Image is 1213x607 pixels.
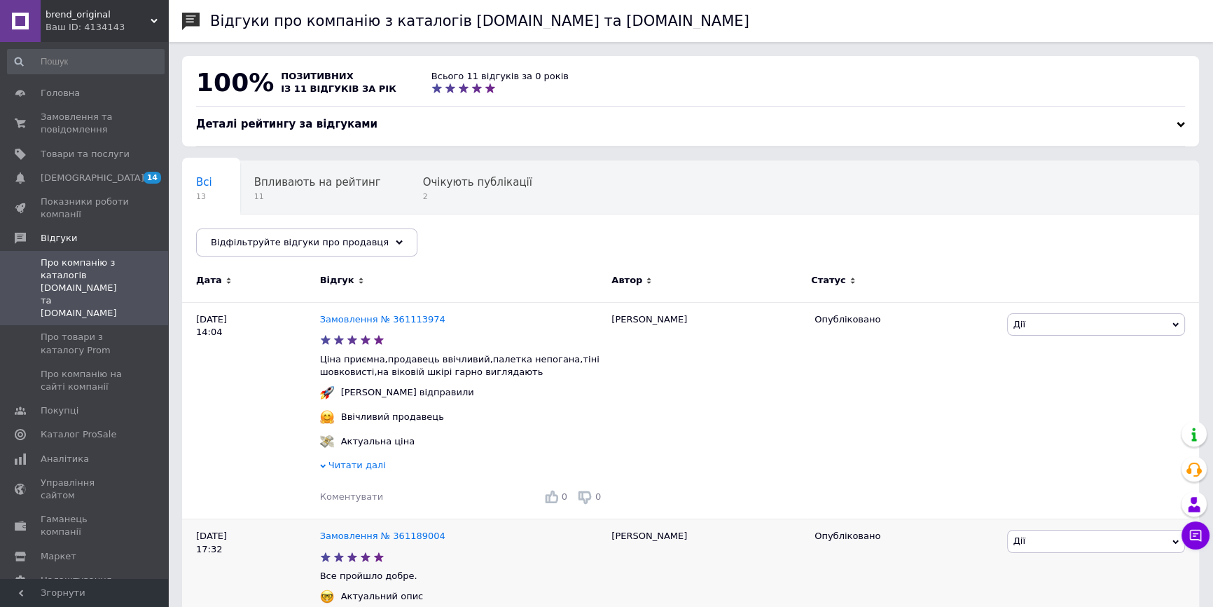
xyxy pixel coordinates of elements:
[320,570,605,582] p: Все пройшло добре.
[338,590,427,603] div: Актуальний опис
[1181,521,1209,550] button: Чат з покупцем
[41,550,76,563] span: Маркет
[41,257,130,320] span: Про компанію з каталогів [DOMAIN_NAME] та [DOMAIN_NAME]
[320,491,383,503] div: Коментувати
[254,191,381,202] span: 11
[562,491,567,502] span: 0
[196,176,212,189] span: Всі
[196,118,377,130] span: Деталі рейтингу за відгуками
[196,68,274,97] span: 100%
[338,411,448,423] div: Ввічливий продавець
[41,331,130,356] span: Про товари з каталогу Prom
[320,531,445,541] a: Замовлення № 361189004
[41,428,116,441] span: Каталог ProSale
[320,491,383,502] span: Коментувати
[41,148,130,161] span: Товари та послуги
[182,214,366,268] div: Опубліковані без коментаря
[41,453,89,465] span: Аналітика
[811,274,846,287] span: Статус
[320,410,334,424] img: :hugging_face:
[196,229,338,242] span: Опубліковані без комен...
[41,368,130,393] span: Про компанію на сайті компанії
[41,111,130,136] span: Замовлення та повідомлення
[1013,536,1025,546] span: Дії
[196,191,212,202] span: 13
[604,302,807,519] div: [PERSON_NAME]
[41,172,144,184] span: [DEMOGRAPHIC_DATA]
[338,435,418,448] div: Актуальна ціна
[281,83,396,94] span: із 11 відгуків за рік
[196,117,1185,132] div: Деталі рейтингу за відгуками
[815,530,996,543] div: Опубліковано
[595,491,601,502] span: 0
[423,191,532,202] span: 2
[254,176,381,189] span: Впливають на рейтинг
[41,87,80,100] span: Головна
[815,313,996,326] div: Опубліковано
[41,574,112,587] span: Налаштування
[210,13,749,29] h1: Відгуки про компанію з каталогів [DOMAIN_NAME] та [DOMAIN_NAME]
[320,274,354,287] span: Відгук
[7,49,165,74] input: Пошук
[41,196,130,221] span: Показники роботи компанії
[320,353,605,378] p: Ціна приємна,продавець ввічливий,палетка непогана,тіні шовковисті,на віковій шкірі гарно виглядають
[320,589,334,603] img: :nerd_face:
[41,232,77,245] span: Відгуки
[431,70,569,83] div: Всього 11 відгуків за 0 років
[328,460,386,470] span: Читати далі
[320,435,334,449] img: :money_with_wings:
[196,274,222,287] span: Дата
[144,172,161,184] span: 14
[611,274,642,287] span: Автор
[1013,319,1025,329] span: Дії
[423,176,532,189] span: Очікують публікації
[41,477,130,502] span: Управління сайтом
[320,386,334,400] img: :rocket:
[281,71,354,81] span: позитивних
[320,459,605,475] div: Читати далі
[320,314,445,325] a: Замовлення № 361113974
[182,302,320,519] div: [DATE] 14:04
[338,386,478,399] div: [PERSON_NAME] відправили
[41,513,130,538] span: Гаманець компанії
[46,8,151,21] span: brend_original
[46,21,168,34] div: Ваш ID: 4134143
[211,237,389,247] span: Відфільтруйте відгуки про продавця
[41,404,78,417] span: Покупці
